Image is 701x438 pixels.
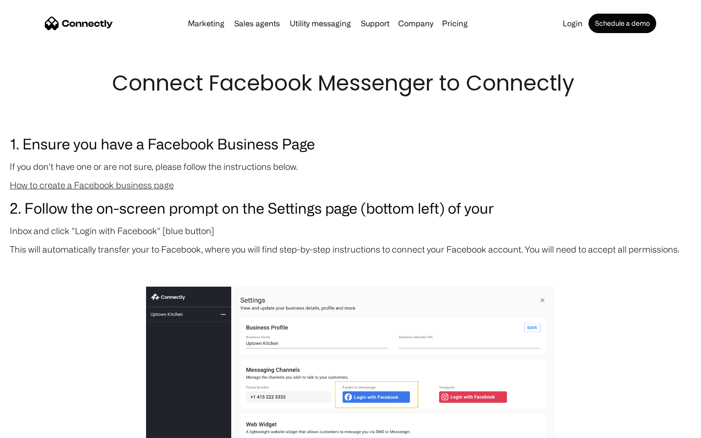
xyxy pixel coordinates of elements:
a: Pricing [438,19,472,27]
div: Company [398,17,433,30]
h3: 2. Follow the on-screen prompt on the Settings page (bottom left) of your [10,197,691,219]
a: Sales agents [230,19,284,27]
h3: 1. Ensure you have a Facebook Business Page [10,132,691,155]
aside: Language selected: English [10,421,58,435]
a: Marketing [184,19,228,27]
a: Support [357,19,393,27]
a: How to create a Facebook business page [10,180,174,190]
a: Login [559,19,587,27]
h1: Connect Facebook Messenger to Connectly [112,68,589,98]
div: Company [395,17,436,30]
a: home [45,16,113,31]
a: Schedule a demo [589,14,656,33]
ul: Language list [19,421,58,435]
p: ‍ [10,261,691,274]
p: This will automatically transfer your to Facebook, where you will find step-by-step instructions ... [10,242,691,256]
a: Utility messaging [286,19,355,27]
p: If you don't have one or are not sure, please follow the instructions below. [10,160,691,173]
p: Inbox and click "Login with Facebook" [blue button] [10,224,691,237]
